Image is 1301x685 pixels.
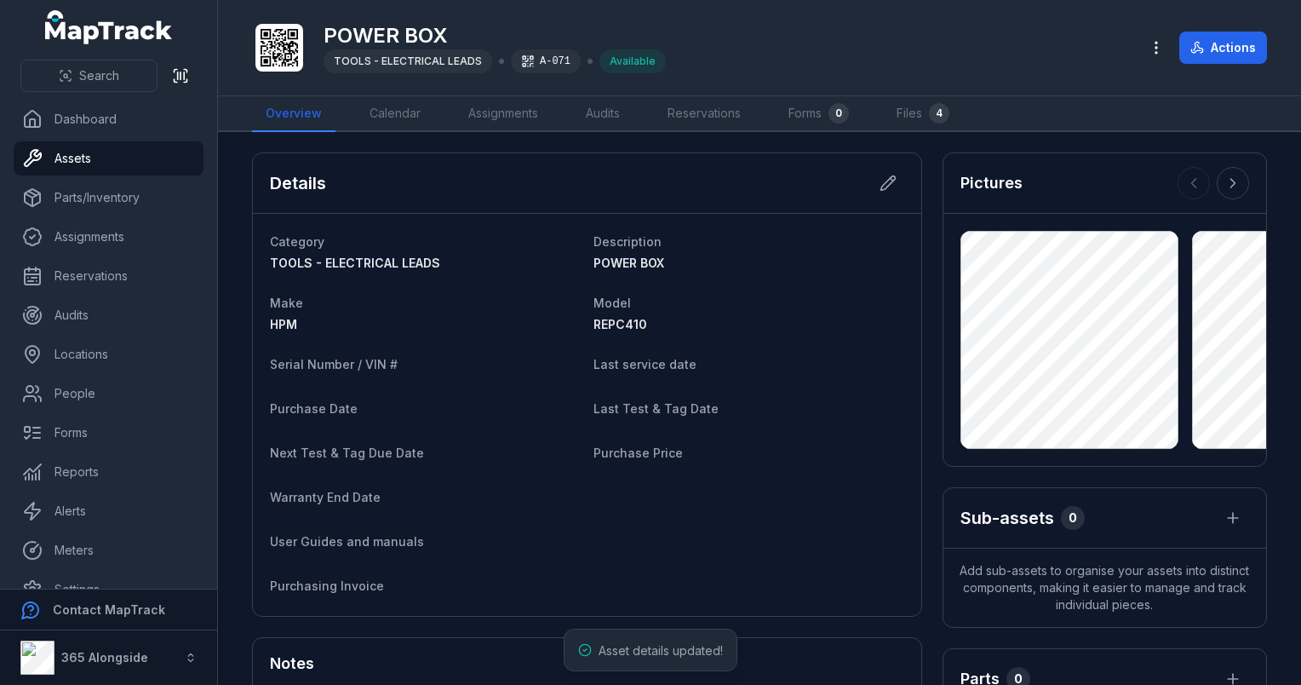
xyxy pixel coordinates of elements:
[270,490,381,504] span: Warranty End Date
[53,602,165,617] strong: Contact MapTrack
[270,296,303,310] span: Make
[45,10,173,44] a: MapTrack
[334,55,482,67] span: TOOLS - ELECTRICAL LEADS
[270,317,297,331] span: HPM
[14,494,203,528] a: Alerts
[61,650,148,665] strong: 365 Alongside
[593,317,647,331] span: REPC410
[455,96,552,132] a: Assignments
[270,534,424,549] span: User Guides and manuals
[14,141,203,176] a: Assets
[599,643,723,658] span: Asset details updated!
[14,455,203,489] a: Reports
[270,234,324,249] span: Category
[593,401,719,416] span: Last Test & Tag Date
[14,377,203,411] a: People
[593,296,631,310] span: Model
[270,579,384,593] span: Purchasing Invoice
[593,234,662,249] span: Description
[1061,506,1085,530] div: 0
[270,171,326,195] h2: Details
[14,102,203,136] a: Dashboard
[324,22,666,49] h1: POWER BOX
[270,401,358,416] span: Purchase Date
[356,96,434,132] a: Calendar
[270,446,424,460] span: Next Test & Tag Due Date
[14,181,203,215] a: Parts/Inventory
[929,103,949,124] div: 4
[270,652,314,676] h3: Notes
[14,533,203,567] a: Meters
[270,256,440,270] span: TOOLS - ELECTRICAL LEADS
[14,259,203,293] a: Reservations
[270,357,398,371] span: Serial Number / VIN #
[599,49,666,73] div: Available
[960,171,1023,195] h3: Pictures
[593,446,683,460] span: Purchase Price
[572,96,633,132] a: Audits
[14,298,203,332] a: Audits
[14,337,203,371] a: Locations
[252,96,335,132] a: Overview
[14,416,203,450] a: Forms
[511,49,581,73] div: A-071
[14,220,203,254] a: Assignments
[654,96,754,132] a: Reservations
[79,67,119,84] span: Search
[960,506,1054,530] h2: Sub-assets
[943,549,1266,627] span: Add sub-assets to organise your assets into distinct components, making it easier to manage and t...
[14,573,203,607] a: Settings
[828,103,849,124] div: 0
[593,357,696,371] span: Last service date
[593,256,664,270] span: POWER BOX
[1179,32,1267,64] button: Actions
[775,96,863,132] a: Forms0
[20,60,158,92] button: Search
[883,96,963,132] a: Files4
